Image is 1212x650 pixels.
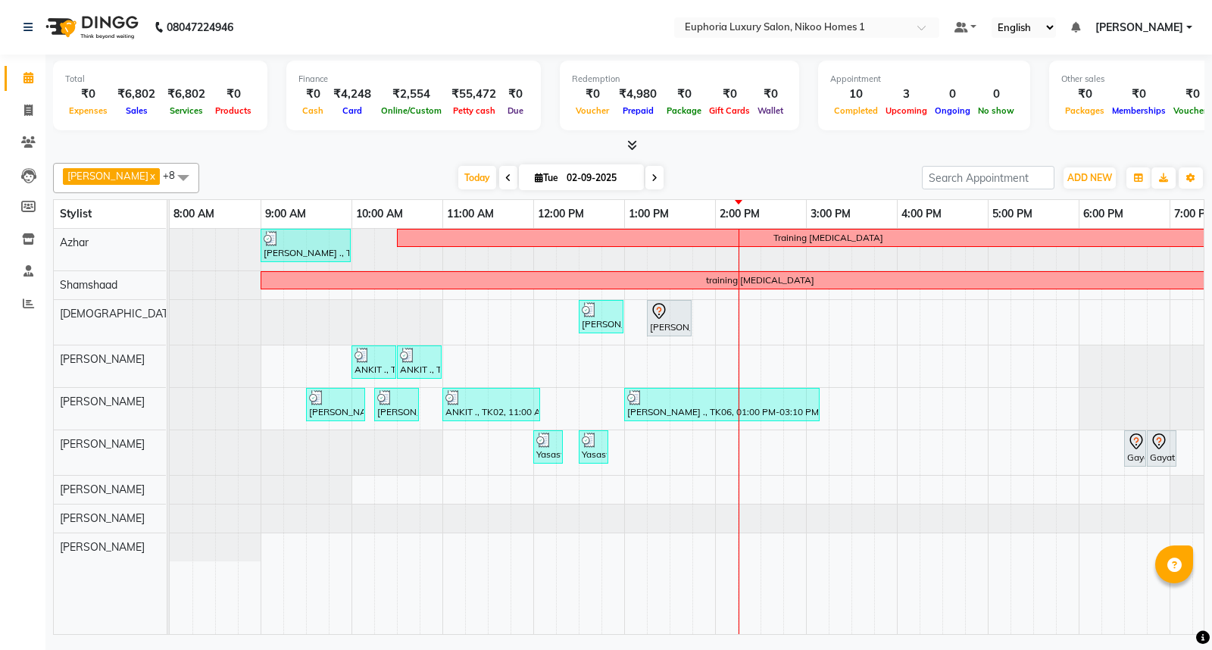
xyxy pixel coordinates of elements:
span: [PERSON_NAME] [60,395,145,408]
div: [PERSON_NAME] ., TK01, 09:00 AM-10:00 AM, EP-Artistic Cut - Creative Stylist [262,231,349,260]
span: [PERSON_NAME] [1095,20,1183,36]
a: 9:00 AM [261,203,310,225]
button: ADD NEW [1064,167,1116,189]
div: 3 [882,86,931,103]
a: 8:00 AM [170,203,218,225]
span: Sales [122,105,151,116]
span: [PERSON_NAME] [60,540,145,554]
span: Stylist [60,207,92,220]
a: 12:00 PM [534,203,588,225]
span: Package [663,105,705,116]
span: [PERSON_NAME] [60,511,145,525]
span: Services [166,105,207,116]
div: ₹55,472 [445,86,502,103]
div: ₹4,248 [327,86,377,103]
span: Upcoming [882,105,931,116]
div: ₹0 [1061,86,1108,103]
a: 1:00 PM [625,203,673,225]
span: Due [504,105,527,116]
div: Appointment [830,73,1018,86]
div: Gayatri ., TK04, 06:45 PM-07:05 PM, EL-Upperlip Threading [1148,433,1175,464]
div: Training [MEDICAL_DATA] [773,231,883,245]
img: logo [39,6,142,48]
span: Voucher [572,105,613,116]
a: 6:00 PM [1079,203,1127,225]
div: ₹2,554 [377,86,445,103]
div: ₹0 [502,86,529,103]
div: ₹0 [65,86,111,103]
a: 3:00 PM [807,203,854,225]
span: Online/Custom [377,105,445,116]
span: Shamshaad [60,278,117,292]
a: 2:00 PM [716,203,764,225]
span: Expenses [65,105,111,116]
input: Search Appointment [922,166,1054,189]
span: Completed [830,105,882,116]
span: [PERSON_NAME] [60,483,145,496]
div: Gayatri ., TK04, 06:30 PM-06:35 PM, EL-Eyebrows Threading [1126,433,1145,464]
span: Packages [1061,105,1108,116]
span: [PERSON_NAME] [67,170,148,182]
span: Azhar [60,236,89,249]
div: Yasaswy ., TK03, 12:00 PM-12:20 PM, EP-Full Arms Catridge Wax [535,433,561,461]
input: 2025-09-02 [562,167,638,189]
div: [PERSON_NAME] ., TK01, 09:30 AM-10:10 AM, EP-Whitening Clean-Up [308,390,364,419]
div: ₹0 [705,86,754,103]
span: Petty cash [449,105,499,116]
span: Card [339,105,366,116]
a: 10:00 AM [352,203,407,225]
div: [PERSON_NAME] ., TK06, 01:00 PM-03:10 PM, EL-Eyebrows Threading,EL-Upperlip Threading,EL-Forehead... [626,390,818,419]
div: ANKIT ., TK02, 10:00 AM-10:30 AM, EL-HAIR CUT (Senior Stylist) with hairwash MEN [353,348,395,377]
div: ANKIT ., TK02, 10:30 AM-11:00 AM, EP-[PERSON_NAME] Trim/Design MEN [398,348,440,377]
div: ₹6,802 [111,86,161,103]
a: 5:00 PM [989,203,1036,225]
div: training [MEDICAL_DATA] [706,273,814,287]
span: Wallet [754,105,787,116]
div: 0 [931,86,974,103]
span: Memberships [1108,105,1170,116]
span: [PERSON_NAME] [60,437,145,451]
div: Finance [298,73,529,86]
div: [PERSON_NAME] ., TK07, 01:15 PM-01:45 PM, EL-HAIR CUT (Senior Stylist) with hairwash MEN [648,302,690,334]
span: [DEMOGRAPHIC_DATA] [60,307,178,320]
b: 08047224946 [167,6,233,48]
div: 10 [830,86,882,103]
span: Gift Cards [705,105,754,116]
div: [PERSON_NAME] ., TK05, 12:30 PM-01:00 PM, EP-[PERSON_NAME] Trim/Design MEN [580,302,622,331]
a: x [148,170,155,182]
div: Total [65,73,255,86]
div: [PERSON_NAME] ., TK01, 10:15 AM-10:45 AM, EP-Brightening Masque [376,390,417,419]
span: [PERSON_NAME] [60,352,145,366]
span: Today [458,166,496,189]
div: ₹0 [663,86,705,103]
span: Cash [298,105,327,116]
div: ₹0 [1108,86,1170,103]
div: ₹0 [572,86,613,103]
span: No show [974,105,1018,116]
div: ₹6,802 [161,86,211,103]
div: ₹0 [211,86,255,103]
span: Products [211,105,255,116]
div: 0 [974,86,1018,103]
a: 4:00 PM [898,203,945,225]
a: 11:00 AM [443,203,498,225]
div: Yasaswy ., TK03, 12:30 PM-12:50 PM, EP-Half Legs Catridge Wax [580,433,607,461]
div: Redemption [572,73,787,86]
span: ADD NEW [1067,172,1112,183]
span: Tue [531,172,562,183]
span: Ongoing [931,105,974,116]
span: +8 [163,169,186,181]
div: ₹0 [298,86,327,103]
div: ₹4,980 [613,86,663,103]
div: ANKIT ., TK02, 11:00 AM-12:05 PM, EP-Calmagic Treatment [444,390,539,419]
div: ₹0 [754,86,787,103]
span: Prepaid [619,105,658,116]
